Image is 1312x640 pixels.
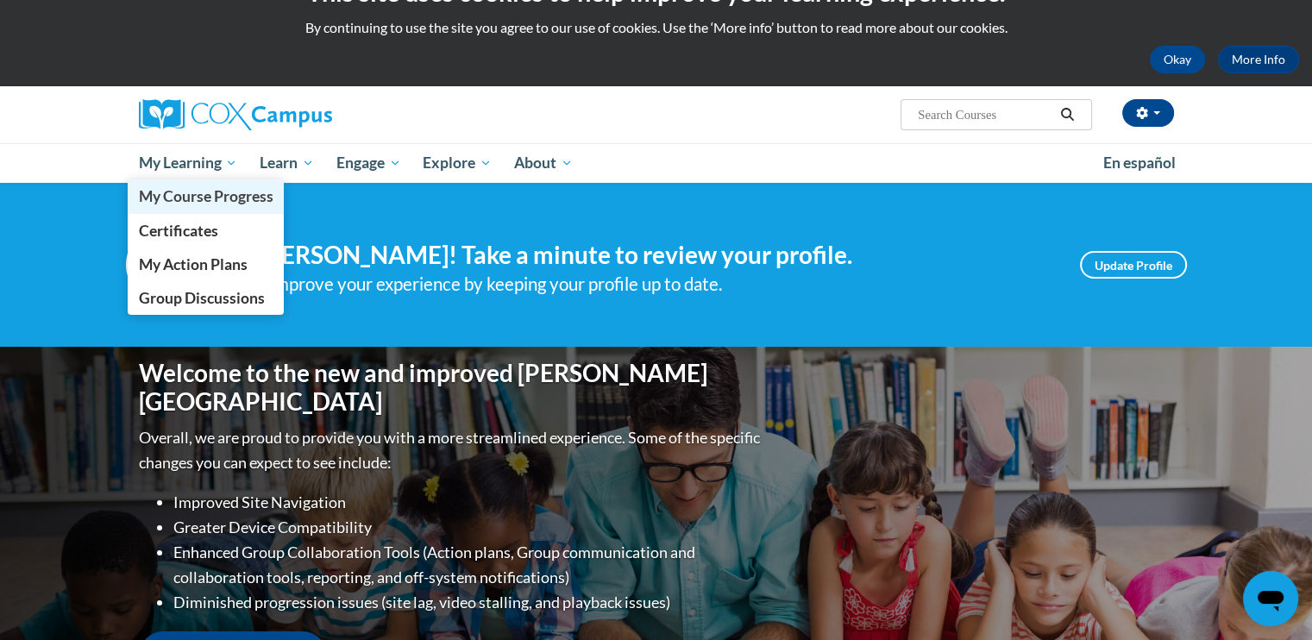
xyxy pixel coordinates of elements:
[916,104,1054,125] input: Search Courses
[336,153,401,173] span: Engage
[113,143,1200,183] div: Main menu
[1103,154,1176,172] span: En español
[13,18,1299,37] p: By continuing to use the site you agree to our use of cookies. Use the ‘More info’ button to read...
[138,255,247,273] span: My Action Plans
[1080,251,1187,279] a: Update Profile
[139,359,764,417] h1: Welcome to the new and improved [PERSON_NAME][GEOGRAPHIC_DATA]
[1054,104,1080,125] button: Search
[229,241,1054,270] h4: Hi [PERSON_NAME]! Take a minute to review your profile.
[1243,571,1298,626] iframe: Button to launch messaging window
[139,99,332,130] img: Cox Campus
[1092,145,1187,181] a: En español
[173,490,764,515] li: Improved Site Navigation
[411,143,503,183] a: Explore
[138,187,273,205] span: My Course Progress
[128,143,249,183] a: My Learning
[325,143,412,183] a: Engage
[173,590,764,615] li: Diminished progression issues (site lag, video stalling, and playback issues)
[1122,99,1174,127] button: Account Settings
[139,425,764,475] p: Overall, we are proud to provide you with a more streamlined experience. Some of the specific cha...
[1150,46,1205,73] button: Okay
[128,248,285,281] a: My Action Plans
[229,270,1054,298] div: Help improve your experience by keeping your profile up to date.
[138,153,237,173] span: My Learning
[138,222,217,240] span: Certificates
[503,143,584,183] a: About
[423,153,492,173] span: Explore
[173,515,764,540] li: Greater Device Compatibility
[126,226,204,304] img: Profile Image
[173,540,764,590] li: Enhanced Group Collaboration Tools (Action plans, Group communication and collaboration tools, re...
[260,153,314,173] span: Learn
[248,143,325,183] a: Learn
[128,281,285,315] a: Group Discussions
[138,289,264,307] span: Group Discussions
[1218,46,1299,73] a: More Info
[128,179,285,213] a: My Course Progress
[139,99,467,130] a: Cox Campus
[128,214,285,248] a: Certificates
[514,153,573,173] span: About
